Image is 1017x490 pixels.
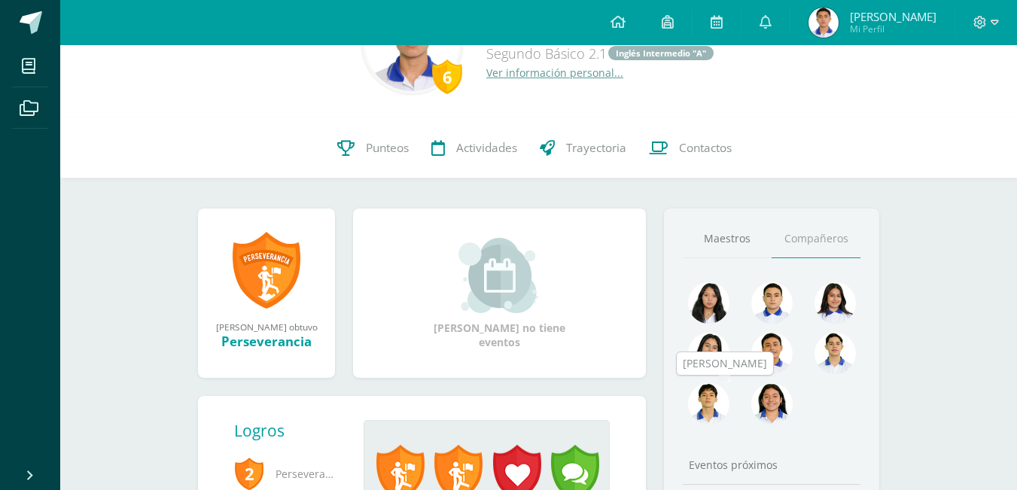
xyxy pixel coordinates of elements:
[432,59,462,94] div: 6
[638,118,743,178] a: Contactos
[528,118,638,178] a: Trayectoria
[751,383,793,425] img: d17a07c8782916b6ccc4f50613ce19d1.png
[234,420,352,441] div: Logros
[850,23,936,35] span: Mi Perfil
[486,65,623,80] a: Ver información personal...
[420,118,528,178] a: Actividades
[815,282,856,324] img: b626e76a8f96832ebeb694369009cd26.png
[608,46,714,60] a: Inglés Intermedio "A"
[213,321,320,333] div: [PERSON_NAME] obtuvo
[213,333,320,350] div: Perseverancia
[688,333,729,374] img: c774931a2f2f4a1e58613c10a8d4b133.png
[808,8,839,38] img: 2f4660207e36839be70a7de715bddb81.png
[683,458,860,472] div: Eventos próximos
[456,140,517,156] span: Actividades
[688,383,729,425] img: 932ea321bb22fa79b408962398ebe9e7.png
[366,140,409,156] span: Punteos
[486,41,715,65] div: Segundo Básico 2.1
[683,220,772,258] a: Maestros
[458,238,540,313] img: event_small.png
[688,282,729,324] img: 58ac45d7679eca7090405bb82f3d61dd.png
[815,333,856,374] img: 39601309ab46d73a67c124169b0c2ac4.png
[751,282,793,324] img: 5ce6f8c3a065454d35bf9dc9c8c803bd.png
[425,238,575,349] div: [PERSON_NAME] no tiene eventos
[751,333,793,374] img: 6bc26ef583cef324904b89dc371a7bb0.png
[850,9,936,24] span: [PERSON_NAME]
[326,118,420,178] a: Punteos
[566,140,626,156] span: Trayectoria
[683,356,767,371] div: [PERSON_NAME]
[772,220,860,258] a: Compañeros
[679,140,732,156] span: Contactos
